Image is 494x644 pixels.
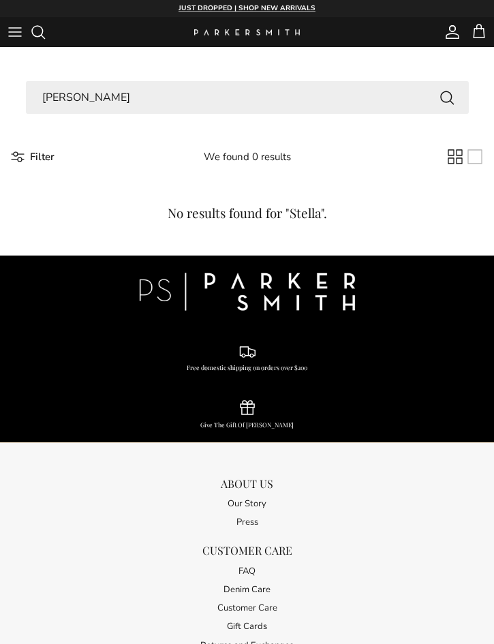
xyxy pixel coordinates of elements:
[238,565,256,577] a: FAQ
[434,17,464,47] a: Account
[179,3,315,13] a: JUST DROPPED | SHOP NEW ARRIVALS
[217,602,277,614] a: Customer Care
[30,17,60,47] a: Search
[11,470,483,541] div: Secondary
[194,29,300,35] img: Parker Smith
[187,364,307,371] div: Free domestic shipping on orders over $200
[11,141,55,172] a: Filter
[194,25,300,38] a: Parker Smith
[11,477,483,490] div: ABOUT US
[439,89,455,106] button: Search
[200,421,294,429] div: Give The Gift Of [PERSON_NAME]
[26,81,469,114] input: Search
[227,620,267,632] a: Gift Cards
[236,516,258,528] a: Press
[223,583,271,596] a: Denim Care
[228,497,266,510] a: Our Story
[11,206,483,221] h5: No results found for "Stella".
[165,149,329,165] div: We found 0 results
[30,149,55,165] span: Filter
[11,544,483,557] div: CUSTOMER CARE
